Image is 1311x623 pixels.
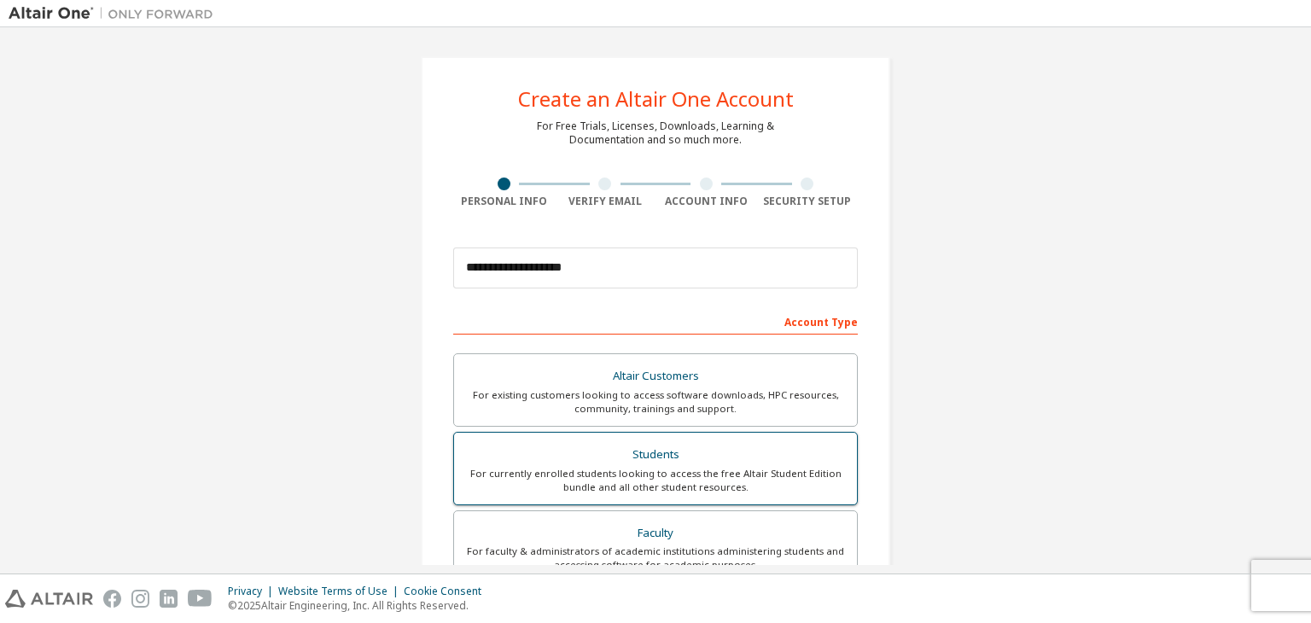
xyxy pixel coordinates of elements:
div: Security Setup [757,195,859,208]
p: © 2025 Altair Engineering, Inc. All Rights Reserved. [228,598,492,613]
div: For faculty & administrators of academic institutions administering students and accessing softwa... [464,544,847,572]
div: Account Info [655,195,757,208]
div: Faculty [464,521,847,545]
img: youtube.svg [188,590,213,608]
img: Altair One [9,5,222,22]
div: Verify Email [555,195,656,208]
img: altair_logo.svg [5,590,93,608]
div: Altair Customers [464,364,847,388]
div: Account Type [453,307,858,335]
div: Personal Info [453,195,555,208]
div: Cookie Consent [404,585,492,598]
div: For existing customers looking to access software downloads, HPC resources, community, trainings ... [464,388,847,416]
div: For currently enrolled students looking to access the free Altair Student Edition bundle and all ... [464,467,847,494]
div: For Free Trials, Licenses, Downloads, Learning & Documentation and so much more. [537,119,774,147]
img: instagram.svg [131,590,149,608]
div: Website Terms of Use [278,585,404,598]
div: Create an Altair One Account [518,89,794,109]
img: facebook.svg [103,590,121,608]
div: Students [464,443,847,467]
div: Privacy [228,585,278,598]
img: linkedin.svg [160,590,178,608]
